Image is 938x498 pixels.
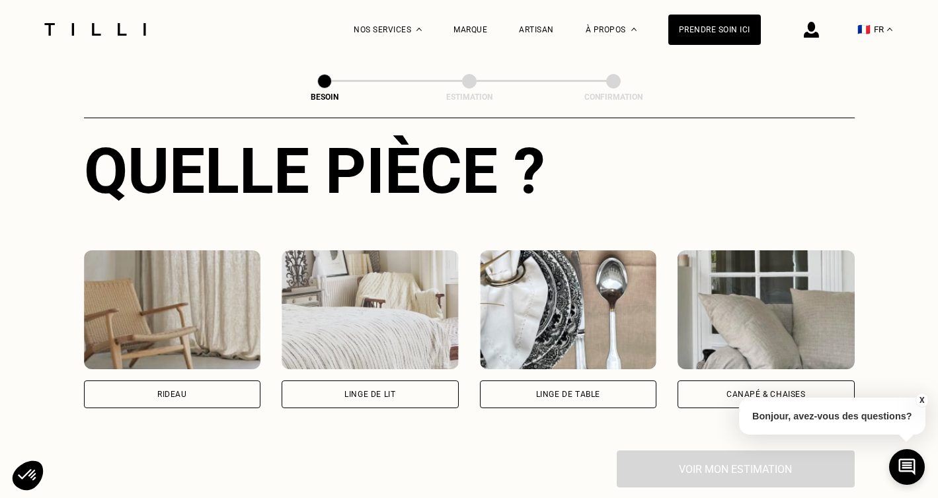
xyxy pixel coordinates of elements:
div: Quelle pièce ? [84,134,855,208]
img: Logo du service de couturière Tilli [40,23,151,36]
img: Tilli retouche votre Linge de table [480,250,657,369]
div: Confirmation [547,92,680,102]
img: Tilli retouche votre Rideau [84,250,261,369]
img: Menu déroulant [416,28,422,31]
div: Rideau [157,390,187,398]
img: icône connexion [804,22,819,38]
div: Estimation [403,92,535,102]
div: Besoin [258,92,391,102]
div: Linge de table [536,390,600,398]
img: menu déroulant [887,28,892,31]
a: Marque [453,25,487,34]
img: Tilli retouche votre Canapé & chaises [678,250,855,369]
a: Artisan [519,25,554,34]
img: Tilli retouche votre Linge de lit [282,250,459,369]
span: 🇫🇷 [857,23,871,36]
p: Bonjour, avez-vous des questions? [739,398,925,435]
button: X [915,393,928,408]
div: Linge de lit [344,390,395,398]
a: Prendre soin ici [668,15,761,45]
img: Menu déroulant à propos [631,28,637,31]
div: Canapé & chaises [726,390,806,398]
